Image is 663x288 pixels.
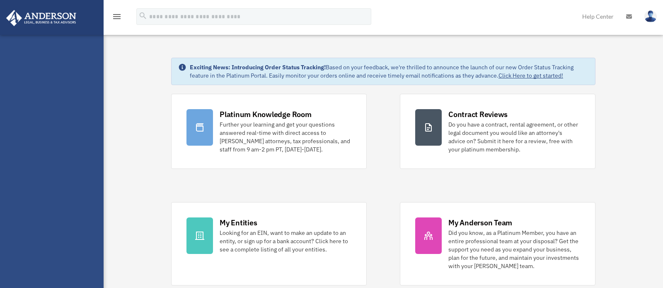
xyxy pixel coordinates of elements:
[220,109,312,120] div: Platinum Knowledge Room
[112,12,122,22] i: menu
[112,15,122,22] a: menu
[220,229,351,254] div: Looking for an EIN, want to make an update to an entity, or sign up for a bank account? Click her...
[171,202,367,286] a: My Entities Looking for an EIN, want to make an update to an entity, or sign up for a bank accoun...
[138,11,148,20] i: search
[448,229,580,270] div: Did you know, as a Platinum Member, you have an entire professional team at your disposal? Get th...
[448,217,512,228] div: My Anderson Team
[448,120,580,154] div: Do you have a contract, rental agreement, or other legal document you would like an attorney's ad...
[644,10,657,22] img: User Pic
[400,94,595,169] a: Contract Reviews Do you have a contract, rental agreement, or other legal document you would like...
[498,72,563,79] a: Click Here to get started!
[190,63,588,80] div: Based on your feedback, we're thrilled to announce the launch of our new Order Status Tracking fe...
[220,217,257,228] div: My Entities
[220,120,351,154] div: Further your learning and get your questions answered real-time with direct access to [PERSON_NAM...
[448,109,508,120] div: Contract Reviews
[4,10,79,26] img: Anderson Advisors Platinum Portal
[171,94,367,169] a: Platinum Knowledge Room Further your learning and get your questions answered real-time with dire...
[190,63,326,71] strong: Exciting News: Introducing Order Status Tracking!
[400,202,595,286] a: My Anderson Team Did you know, as a Platinum Member, you have an entire professional team at your...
